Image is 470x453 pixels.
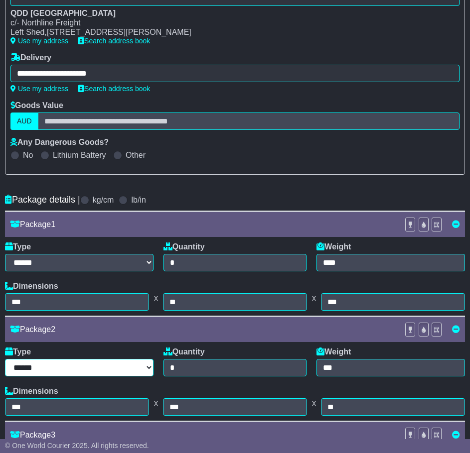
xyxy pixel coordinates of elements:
label: Any Dangerous Goods? [10,137,109,147]
a: Use my address [10,37,68,45]
div: c/- Northline Freight [10,18,450,27]
label: Type [5,242,31,251]
div: Left Shed,[STREET_ADDRESS][PERSON_NAME] [10,27,450,37]
h4: Package details | [5,195,80,205]
span: x [307,398,321,408]
a: Remove this item [452,325,460,334]
label: Lithium Battery [53,150,106,160]
label: Type [5,347,31,356]
label: Goods Value [10,101,63,110]
label: Other [126,150,146,160]
span: 2 [51,325,55,334]
label: lb/in [131,195,146,205]
a: Remove this item [452,220,460,228]
a: Search address book [78,85,150,93]
span: © One World Courier 2025. All rights reserved. [5,442,149,450]
label: Quantity [163,347,205,356]
label: Delivery [10,53,51,62]
div: Package [5,220,400,229]
label: Weight [316,347,351,356]
a: Use my address [10,85,68,93]
label: Quantity [163,242,205,251]
label: kg/cm [93,195,114,205]
label: AUD [10,113,38,130]
span: 1 [51,220,55,228]
span: 3 [51,431,55,439]
label: Weight [316,242,351,251]
span: x [149,398,163,408]
div: Package [5,430,400,440]
span: x [149,293,163,303]
div: QDD [GEOGRAPHIC_DATA] [10,8,450,18]
label: No [23,150,33,160]
span: x [307,293,321,303]
a: Search address book [78,37,150,45]
label: Dimensions [5,386,58,396]
a: Remove this item [452,431,460,439]
div: Package [5,325,400,334]
label: Dimensions [5,281,58,291]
